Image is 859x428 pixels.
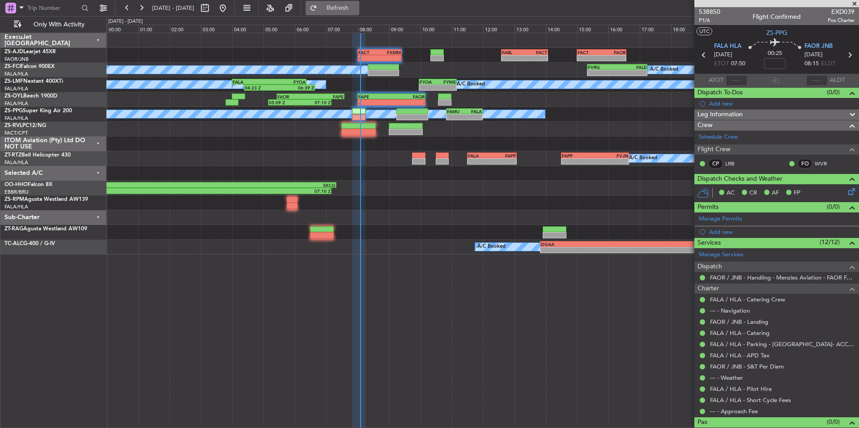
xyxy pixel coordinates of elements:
[4,93,23,99] span: ZS-OYL
[524,55,547,61] div: -
[827,417,840,427] span: (0/0)
[277,94,310,99] div: FAOR
[4,203,28,210] a: FALA/HLA
[710,385,772,393] a: FALA / HLA - Pilot Hire
[4,79,63,84] a: ZS-LMFNextant 400XTi
[650,63,678,76] div: A/C Booked
[233,79,269,85] div: FALA
[447,109,464,114] div: FAMU
[710,352,770,359] a: FALA / HLA - APD Tax
[699,17,720,24] span: P1/6
[541,242,633,247] div: DGAA
[389,25,421,33] div: 09:00
[4,108,23,114] span: ZS-PPG
[804,59,819,68] span: 08:15
[4,123,46,128] a: ZS-RVLPC12/NG
[4,197,88,202] a: ZS-RPMAgusta Westland AW139
[4,130,28,136] a: FACT/CPT
[4,153,21,158] span: ZT-RTZ
[4,100,28,107] a: FALA/HLA
[629,152,657,165] div: A/C Booked
[588,70,617,76] div: -
[753,12,801,21] div: Flight Confirmed
[578,55,602,61] div: -
[577,25,608,33] div: 15:00
[726,75,747,86] input: --:--
[379,50,401,55] div: FXMM
[295,25,326,33] div: 06:00
[710,407,758,415] a: --- - Approach Fee
[447,114,464,120] div: -
[4,182,28,187] span: OO-HHO
[306,1,359,15] button: Refresh
[4,56,29,63] a: FAOR/JNB
[232,25,264,33] div: 04:00
[4,71,28,77] a: FALA/HLA
[697,417,707,428] span: Pax
[772,189,779,198] span: AF
[710,329,770,337] a: FALA / HLA - Catering
[4,226,87,232] a: ZT-RAGAgusta Westland AW109
[710,307,750,314] a: --- - Navigation
[326,25,357,33] div: 07:00
[602,55,626,61] div: -
[391,94,425,99] div: FAOR
[697,88,743,98] span: Dispatch To-Dos
[830,76,845,85] span: ALDT
[4,123,22,128] span: ZS-RVL
[697,202,719,212] span: Permits
[699,7,720,17] span: 538850
[766,28,787,38] span: ZS-PPG
[483,25,515,33] div: 12:00
[794,189,800,198] span: FP
[4,64,55,69] a: ZS-FCIFalcon 900EX
[602,50,626,55] div: FAOR
[541,247,633,253] div: -
[421,25,452,33] div: 10:00
[588,64,617,70] div: FVRG
[697,174,782,184] span: Dispatch Checks and Weather
[804,51,823,59] span: [DATE]
[640,25,671,33] div: 17:00
[828,7,855,17] span: EXD039
[477,240,506,254] div: A/C Booked
[464,109,482,114] div: FALA
[34,182,185,188] div: LEZL
[710,340,855,348] a: FALA / HLA - Parking - [GEOGRAPHIC_DATA]- ACC # 1800
[108,18,143,25] div: [DATE] - [DATE]
[524,50,547,55] div: FACT
[452,25,483,33] div: 11:00
[699,250,744,259] a: Manage Services
[170,25,201,33] div: 02:00
[697,120,713,131] span: Crew
[798,159,812,169] div: FO
[697,27,712,35] button: UTC
[183,188,330,194] div: 07:10 Z
[4,182,52,187] a: OO-HHOFalcon 8X
[710,318,768,326] a: FAOR / JNB - Landing
[708,159,723,169] div: CP
[768,49,782,58] span: 00:25
[269,79,305,85] div: FYOA
[358,94,391,99] div: FAPE
[468,153,492,158] div: FALA
[4,49,56,55] a: ZS-AJDLearjet 45XR
[319,5,357,11] span: Refresh
[608,25,640,33] div: 16:00
[827,88,840,97] span: (0/0)
[185,182,336,188] div: SKCG
[709,228,855,236] div: Add new
[358,25,389,33] div: 08:00
[827,202,840,212] span: (0/0)
[358,100,391,105] div: -
[710,363,784,370] a: FAOR / JNB - S&T Per Diem
[699,215,742,224] a: Manage Permits
[727,189,735,198] span: AC
[201,25,232,33] div: 03:00
[710,396,791,404] a: FALA / HLA - Short Cycle Fees
[4,226,23,232] span: ZT-RAG
[749,189,757,198] span: CR
[697,110,743,120] span: Leg Information
[562,153,595,158] div: FAPP
[23,21,94,28] span: Only With Activity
